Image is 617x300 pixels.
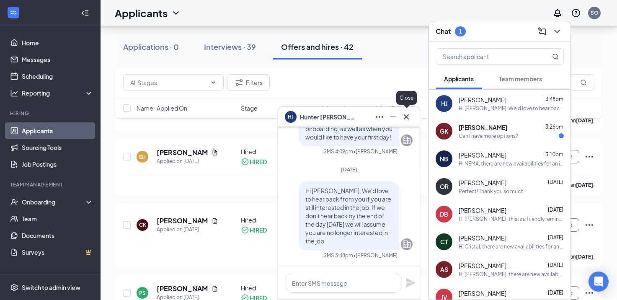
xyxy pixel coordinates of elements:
div: HIRED [250,226,267,234]
svg: Ellipses [374,112,385,122]
span: Applicants [444,75,474,83]
svg: Ellipses [584,152,594,162]
div: Reporting [22,89,94,97]
svg: Notifications [552,8,563,18]
div: Hi Cristal, there are new availabilities for an interview. This is a reminder to schedule your in... [459,243,564,250]
svg: Company [402,239,412,249]
svg: CheckmarkCircle [241,226,249,234]
div: SO [591,9,599,16]
svg: ChevronDown [552,26,562,36]
svg: CheckmarkCircle [241,158,249,166]
span: [DATE] [548,262,563,268]
span: [PERSON_NAME] [459,206,506,215]
span: Name · Applied On [137,104,187,112]
button: Minimize [386,110,400,124]
div: Perfect! Thank you so much [459,188,524,195]
span: Hunter [PERSON_NAME] [300,112,359,122]
span: [PERSON_NAME] [459,178,506,187]
svg: ComposeMessage [537,26,547,36]
a: Job Postings [22,156,93,173]
div: 1 [459,28,462,35]
a: Documents [22,227,93,244]
svg: ChevronDown [171,8,181,18]
input: Search applicant [436,49,535,65]
svg: Minimize [388,112,398,122]
div: Offers and hires · 42 [281,41,354,52]
div: Hi [PERSON_NAME], We'd love to hear back from you if you are still interested in the job. If we d... [459,105,564,112]
svg: WorkstreamLogo [9,8,18,17]
a: Team [22,210,93,227]
span: [DATE] [548,207,563,213]
b: [DATE] [576,182,593,188]
span: [DATE] [341,166,357,173]
svg: Company [402,135,412,145]
a: SurveysCrown [22,244,93,261]
span: Team members [499,75,542,83]
div: Switch to admin view [22,283,80,292]
h5: [PERSON_NAME] [157,148,208,157]
svg: Plane [405,278,416,288]
div: Applications · 0 [123,41,179,52]
svg: Ellipses [584,220,594,230]
svg: QuestionInfo [571,8,581,18]
div: Interviews · 39 [204,41,256,52]
div: Hi [PERSON_NAME], there are new availabilities for an interview. This is a reminder to schedule y... [459,271,564,278]
svg: Document [212,217,218,224]
div: Hiring [10,110,92,117]
div: Close [396,91,417,105]
div: DB [440,210,448,218]
a: Applicants [22,122,93,139]
h3: Chat [436,27,451,36]
span: Job posting [321,104,352,112]
span: [DATE] [548,234,563,241]
div: Hired [241,216,315,224]
button: Filter Filters [227,74,270,91]
span: [PERSON_NAME] [459,289,506,297]
button: ComposeMessage [535,25,549,38]
svg: Document [212,285,218,292]
button: ChevronDown [550,25,564,38]
span: Hired Date [375,104,405,112]
a: Scheduling [22,68,93,85]
div: Hired [241,147,315,156]
span: [DATE] [548,179,563,185]
div: GK [440,127,448,135]
div: PS [139,290,146,297]
svg: ChevronDown [210,79,217,86]
div: Onboarding [22,198,86,206]
svg: MagnifyingGlass [552,53,559,60]
span: 3:48pm [545,96,563,102]
span: 3:10pm [545,151,563,158]
div: CK [139,221,146,228]
div: HIRED [250,158,267,166]
div: Team Management [10,181,92,188]
svg: MagnifyingGlass [580,79,587,86]
div: Applied on [DATE] [157,225,218,234]
span: Stage [241,104,258,112]
svg: Ellipses [584,288,594,298]
button: Ellipses [373,110,386,124]
div: SMS 4:09pm [323,148,353,155]
div: NB [440,155,448,163]
div: EH [139,153,146,160]
input: All Stages [130,78,207,87]
div: Applied on [DATE] [157,157,218,166]
h5: [PERSON_NAME] [157,284,208,293]
div: HJ [441,99,447,108]
span: • [PERSON_NAME] [353,252,398,259]
svg: Settings [10,283,18,292]
div: OR [440,182,449,191]
span: [PERSON_NAME] [459,151,506,159]
span: [PERSON_NAME] [459,261,506,270]
div: Open Intercom Messenger [589,272,609,292]
svg: Document [212,149,218,156]
span: [PERSON_NAME] [459,234,506,242]
b: [DATE] [576,253,593,260]
span: [DATE] [548,290,563,296]
svg: Analysis [10,89,18,97]
svg: Collapse [81,9,89,17]
svg: Filter [234,78,244,88]
h5: [PERSON_NAME] [157,216,208,225]
div: Hired [241,284,315,292]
